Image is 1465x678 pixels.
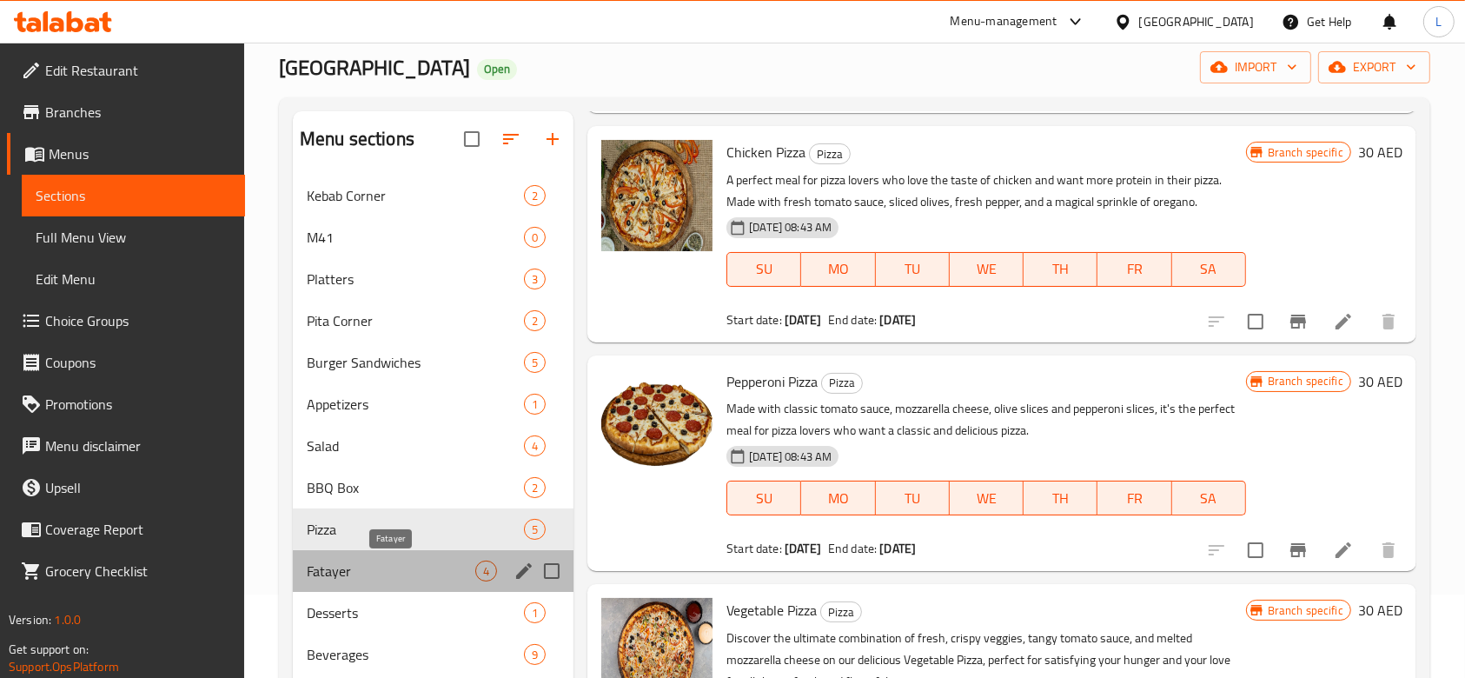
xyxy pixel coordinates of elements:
[7,342,245,383] a: Coupons
[951,11,1057,32] div: Menu-management
[45,352,231,373] span: Coupons
[821,602,861,622] span: Pizza
[36,269,231,289] span: Edit Menu
[293,592,573,634] div: Desserts1
[525,271,545,288] span: 3
[1368,529,1409,571] button: delete
[1200,51,1311,83] button: import
[525,480,545,496] span: 2
[45,477,231,498] span: Upsell
[1024,252,1097,287] button: TH
[307,394,524,415] span: Appetizers
[54,608,81,631] span: 1.0.0
[1139,12,1254,31] div: [GEOGRAPHIC_DATA]
[9,608,51,631] span: Version:
[1332,56,1416,78] span: export
[307,310,524,331] div: Pita Corner
[1237,532,1274,568] span: Select to update
[950,252,1024,287] button: WE
[293,550,573,592] div: Fatayer4edit
[477,62,517,76] span: Open
[821,373,863,394] div: Pizza
[293,467,573,508] div: BBQ Box2
[511,558,537,584] button: edit
[1097,252,1171,287] button: FR
[726,537,782,560] span: Start date:
[525,438,545,455] span: 4
[293,342,573,383] div: Burger Sandwiches5
[1179,486,1239,511] span: SA
[525,605,545,621] span: 1
[45,310,231,331] span: Choice Groups
[809,143,851,164] div: Pizza
[7,550,245,592] a: Grocery Checklist
[36,185,231,206] span: Sections
[1104,486,1164,511] span: FR
[801,252,875,287] button: MO
[1261,373,1350,389] span: Branch specific
[879,537,916,560] b: [DATE]
[477,59,517,80] div: Open
[876,481,950,515] button: TU
[1179,256,1239,282] span: SA
[45,394,231,415] span: Promotions
[7,467,245,508] a: Upsell
[293,634,573,675] div: Beverages9
[532,118,573,160] button: Add section
[879,309,916,331] b: [DATE]
[524,352,546,373] div: items
[7,133,245,175] a: Menus
[525,647,545,663] span: 9
[1261,602,1350,619] span: Branch specific
[1031,486,1090,511] span: TH
[454,121,490,157] span: Select all sections
[1031,256,1090,282] span: TH
[601,140,713,251] img: Chicken Pizza
[1024,481,1097,515] button: TH
[525,522,545,538] span: 5
[785,309,821,331] b: [DATE]
[822,373,862,393] span: Pizza
[785,537,821,560] b: [DATE]
[876,252,950,287] button: TU
[950,481,1024,515] button: WE
[1358,369,1402,394] h6: 30 AED
[36,227,231,248] span: Full Menu View
[307,269,524,289] span: Platters
[7,50,245,91] a: Edit Restaurant
[1333,311,1354,332] a: Edit menu item
[476,563,496,580] span: 4
[525,396,545,413] span: 1
[525,188,545,204] span: 2
[1368,301,1409,342] button: delete
[279,48,470,87] span: [GEOGRAPHIC_DATA]
[883,486,943,511] span: TU
[45,435,231,456] span: Menu disclaimer
[726,481,801,515] button: SU
[726,252,801,287] button: SU
[1318,51,1430,83] button: export
[7,508,245,550] a: Coverage Report
[307,352,524,373] span: Burger Sandwiches
[1435,12,1442,31] span: L
[22,175,245,216] a: Sections
[7,91,245,133] a: Branches
[726,139,805,165] span: Chicken Pizza
[524,644,546,665] div: items
[726,169,1245,213] p: A perfect meal for pizza lovers who love the taste of chicken and want more protein in their pizz...
[1358,598,1402,622] h6: 30 AED
[293,383,573,425] div: Appetizers1
[957,486,1017,511] span: WE
[524,602,546,623] div: items
[45,561,231,582] span: Grocery Checklist
[742,449,839,465] span: [DATE] 08:43 AM
[883,256,943,282] span: TU
[525,313,545,329] span: 2
[742,219,839,236] span: [DATE] 08:43 AM
[307,602,524,623] div: Desserts
[307,519,524,540] span: Pizza
[726,369,818,395] span: Pepperoni Pizza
